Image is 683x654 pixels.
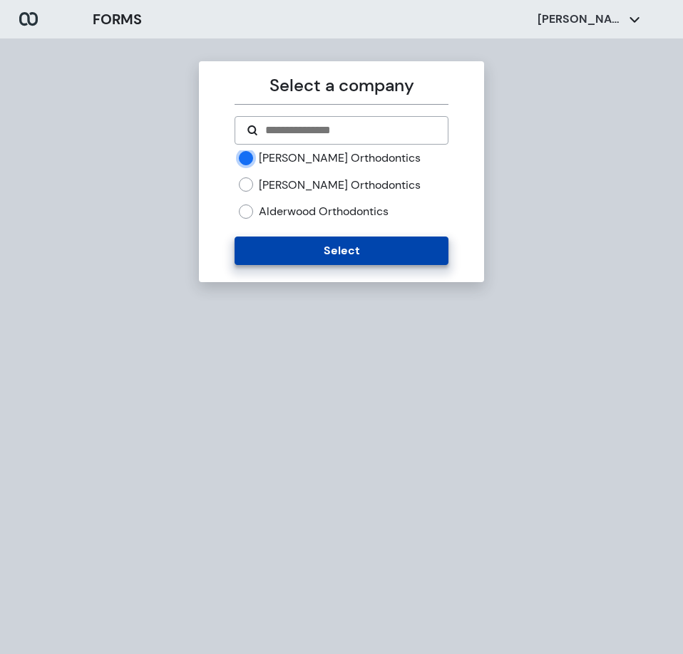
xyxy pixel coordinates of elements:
h3: FORMS [93,9,142,30]
label: [PERSON_NAME] Orthodontics [259,177,421,193]
label: Alderwood Orthodontics [259,204,389,219]
label: [PERSON_NAME] Orthodontics [259,150,421,166]
button: Select [235,237,448,265]
p: Select a company [235,73,448,98]
input: Search [264,122,436,139]
p: [PERSON_NAME] [538,11,623,27]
